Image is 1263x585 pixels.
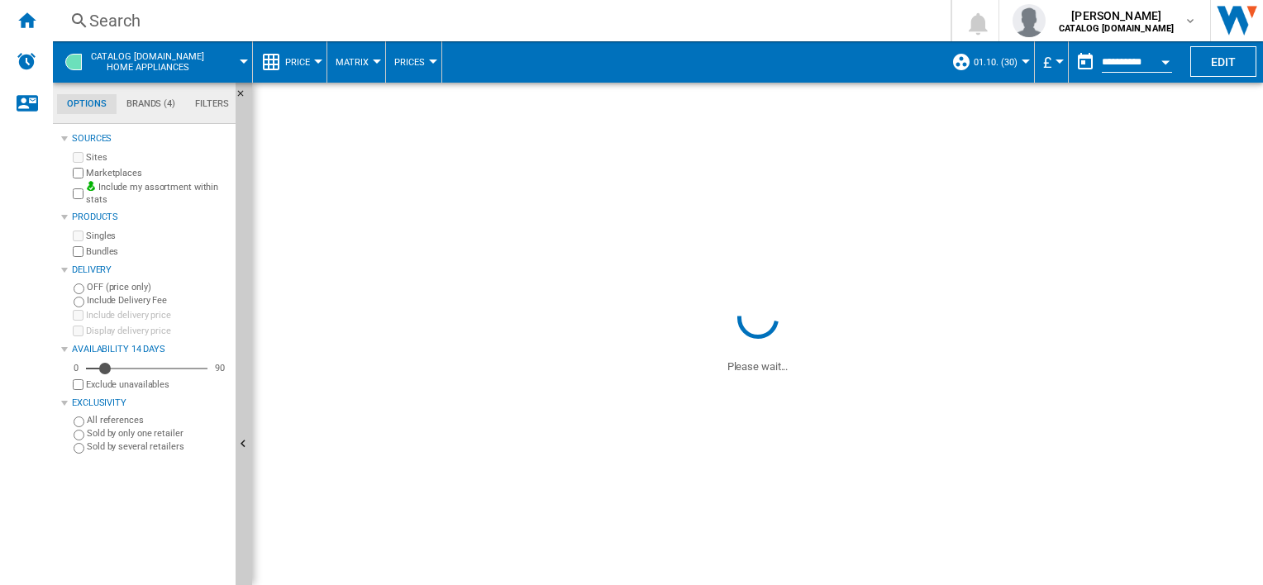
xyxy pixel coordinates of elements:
[74,443,84,454] input: Sold by several retailers
[74,416,84,427] input: All references
[73,231,83,241] input: Singles
[72,264,229,277] div: Delivery
[74,283,84,294] input: OFF (price only)
[73,379,83,390] input: Display delivery price
[86,181,96,191] img: mysite-bg-18x18.png
[394,41,433,83] button: Prices
[117,94,185,114] md-tab-item: Brands (4)
[951,41,1026,83] div: 01.10. (30)
[87,294,229,307] label: Include Delivery Fee
[1035,41,1069,83] md-menu: Currency
[336,41,377,83] button: Matrix
[974,41,1026,83] button: 01.10. (30)
[285,41,318,83] button: Price
[1069,45,1102,78] button: md-calendar
[87,427,229,440] label: Sold by only one retailer
[73,310,83,321] input: Include delivery price
[185,94,239,114] md-tab-item: Filters
[73,168,83,178] input: Marketplaces
[86,230,229,242] label: Singles
[974,57,1018,68] span: 01.10. (30)
[61,41,244,83] div: CATALOG [DOMAIN_NAME]Home appliances
[74,297,84,307] input: Include Delivery Fee
[1013,4,1046,37] img: profile.jpg
[236,83,255,112] button: Hide
[17,51,36,71] img: alerts-logo.svg
[57,94,117,114] md-tab-item: Options
[86,181,229,207] label: Include my assortment within stats
[86,360,207,377] md-slider: Availability
[89,9,908,32] div: Search
[72,397,229,410] div: Exclusivity
[91,51,204,73] span: CATALOG ELECTROLUX.UK:Home appliances
[87,414,229,426] label: All references
[87,440,229,453] label: Sold by several retailers
[211,362,229,374] div: 90
[86,151,229,164] label: Sites
[87,281,229,293] label: OFF (price only)
[72,132,229,145] div: Sources
[72,343,229,356] div: Availability 14 Days
[86,245,229,258] label: Bundles
[1059,23,1174,34] b: CATALOG [DOMAIN_NAME]
[285,57,310,68] span: Price
[1151,45,1180,74] button: Open calendar
[1043,41,1060,83] button: £
[74,430,84,440] input: Sold by only one retailer
[73,183,83,204] input: Include my assortment within stats
[72,211,229,224] div: Products
[86,325,229,337] label: Display delivery price
[394,57,425,68] span: Prices
[91,41,221,83] button: CATALOG [DOMAIN_NAME]Home appliances
[1190,46,1256,77] button: Edit
[1059,7,1174,24] span: [PERSON_NAME]
[1043,54,1051,71] span: £
[73,246,83,257] input: Bundles
[86,309,229,321] label: Include delivery price
[86,378,229,391] label: Exclude unavailables
[261,41,318,83] div: Price
[86,167,229,179] label: Marketplaces
[727,360,789,373] ng-transclude: Please wait...
[73,326,83,336] input: Display delivery price
[69,362,83,374] div: 0
[73,152,83,163] input: Sites
[336,57,369,68] span: Matrix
